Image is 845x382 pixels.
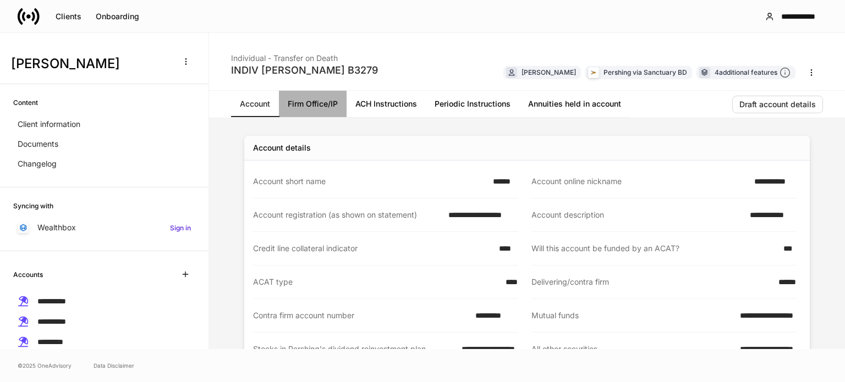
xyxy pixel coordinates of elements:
div: INDIV [PERSON_NAME] B3279 [231,64,378,77]
a: ACH Instructions [347,91,426,117]
h3: [PERSON_NAME] [11,55,170,73]
div: Account online nickname [531,176,748,187]
button: Clients [48,8,89,25]
span: © 2025 OneAdvisory [18,361,72,370]
button: Onboarding [89,8,146,25]
div: Will this account be funded by an ACAT? [531,243,777,254]
a: WealthboxSign in [13,218,195,237]
h6: Content [13,97,38,108]
a: Data Disclaimer [94,361,134,370]
a: Firm Office/IP [279,91,347,117]
div: Onboarding [96,13,139,20]
p: Wealthbox [37,222,76,233]
a: Documents [13,134,195,154]
a: Periodic Instructions [426,91,519,117]
a: Client information [13,114,195,134]
div: All other securities [531,344,733,355]
button: Draft account details [732,96,823,113]
div: Individual - Transfer on Death [231,46,378,64]
p: Client information [18,119,80,130]
a: Annuities held in account [519,91,630,117]
div: Credit line collateral indicator [253,243,492,254]
div: ACAT type [253,276,499,287]
div: Stocks in Pershing's dividend reinvestment plan [253,344,455,355]
div: Account short name [253,176,486,187]
div: Contra firm account number [253,310,469,321]
div: [PERSON_NAME] [522,67,576,77]
h6: Accounts [13,269,43,280]
div: Pershing via Sanctuary BD [603,67,687,77]
div: Mutual funds [531,310,733,321]
a: Account [231,91,279,117]
div: Account registration (as shown on statement) [253,209,442,220]
div: 4 additional features [715,67,791,79]
a: Changelog [13,154,195,174]
div: Delivering/contra firm [531,276,772,287]
div: Account details [253,142,311,153]
div: Account description [531,209,743,220]
h6: Syncing with [13,201,53,211]
div: Draft account details [739,101,816,108]
h6: Sign in [170,223,191,233]
div: Clients [56,13,81,20]
p: Changelog [18,158,57,169]
p: Documents [18,139,58,150]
